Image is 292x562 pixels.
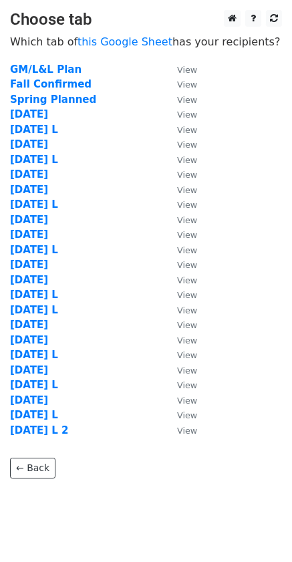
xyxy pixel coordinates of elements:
a: [DATE] L [10,409,58,421]
small: View [177,426,197,436]
a: View [164,214,197,226]
a: [DATE] L [10,379,58,391]
a: View [164,259,197,271]
small: View [177,80,197,90]
small: View [177,320,197,330]
small: View [177,396,197,406]
small: View [177,170,197,180]
a: [DATE] [10,184,48,196]
a: [DATE] [10,364,48,376]
a: View [164,184,197,196]
a: View [164,78,197,90]
a: View [164,274,197,286]
a: View [164,229,197,241]
a: [DATE] [10,214,48,226]
small: View [177,65,197,75]
small: View [177,110,197,120]
a: View [164,63,197,76]
a: [DATE] L [10,124,58,136]
a: View [164,319,197,331]
a: [DATE] [10,259,48,271]
a: View [164,334,197,346]
a: View [164,289,197,301]
a: [DATE] [10,229,48,241]
a: [DATE] [10,168,48,180]
small: View [177,215,197,225]
a: [DATE] [10,108,48,120]
small: View [177,305,197,315]
a: View [164,154,197,166]
a: [DATE] L [10,198,58,210]
a: [DATE] [10,334,48,346]
small: View [177,155,197,165]
a: View [164,124,197,136]
a: ← Back [10,458,55,478]
a: [DATE] L [10,154,58,166]
a: View [164,394,197,406]
small: View [177,200,197,210]
a: [DATE] [10,138,48,150]
a: GM/L&L Plan [10,63,82,76]
small: View [177,410,197,420]
a: View [164,94,197,106]
a: View [164,138,197,150]
a: View [164,349,197,361]
small: View [177,140,197,150]
a: View [164,424,197,436]
small: View [177,335,197,345]
a: View [164,409,197,421]
a: View [164,304,197,316]
a: [DATE] L [10,244,58,256]
small: View [177,125,197,135]
p: Which tab of has your recipients? [10,35,282,49]
a: View [164,198,197,210]
a: [DATE] L [10,289,58,301]
a: View [164,108,197,120]
small: View [177,290,197,300]
a: View [164,364,197,376]
small: View [177,350,197,360]
a: Spring Planned [10,94,96,106]
a: Fall Confirmed [10,78,92,90]
a: View [164,244,197,256]
a: [DATE] L [10,349,58,361]
a: View [164,168,197,180]
a: this Google Sheet [78,35,172,48]
a: [DATE] [10,274,48,286]
small: View [177,245,197,255]
small: View [177,260,197,270]
a: [DATE] L 2 [10,424,69,436]
small: View [177,275,197,285]
a: [DATE] L [10,304,58,316]
h3: Choose tab [10,10,282,29]
small: View [177,185,197,195]
a: [DATE] [10,319,48,331]
a: [DATE] [10,394,48,406]
small: View [177,380,197,390]
a: View [164,379,197,391]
